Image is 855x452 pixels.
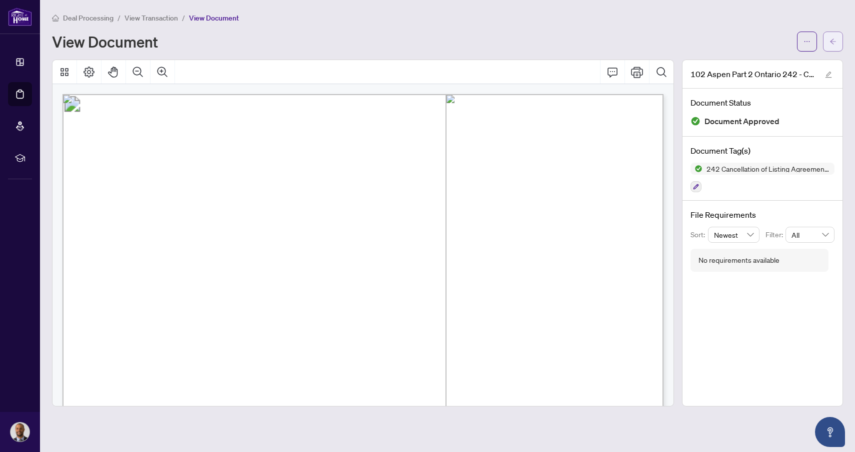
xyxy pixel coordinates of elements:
[52,15,59,22] span: home
[690,209,834,221] h4: File Requirements
[791,227,828,242] span: All
[829,38,836,45] span: arrow-left
[690,97,834,109] h4: Document Status
[690,68,815,80] span: 102 Aspen Part 2 Ontario 242 - Cancellation of Listing Agreement Authority to Offer for Sale EXEC...
[117,12,120,24] li: /
[124,14,178,23] span: View Transaction
[690,229,708,240] p: Sort:
[690,163,702,175] img: Status Icon
[690,145,834,157] h4: Document Tag(s)
[803,38,810,45] span: ellipsis
[189,14,239,23] span: View Document
[704,115,779,128] span: Document Approved
[690,116,700,126] img: Document Status
[698,255,779,266] div: No requirements available
[702,165,834,172] span: 242 Cancellation of Listing Agreement - Authority to Offer for Sale
[63,14,113,23] span: Deal Processing
[10,422,29,441] img: Profile Icon
[182,12,185,24] li: /
[765,229,785,240] p: Filter:
[714,227,754,242] span: Newest
[8,8,32,26] img: logo
[825,71,832,78] span: edit
[52,34,158,50] h1: View Document
[815,417,845,447] button: Open asap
